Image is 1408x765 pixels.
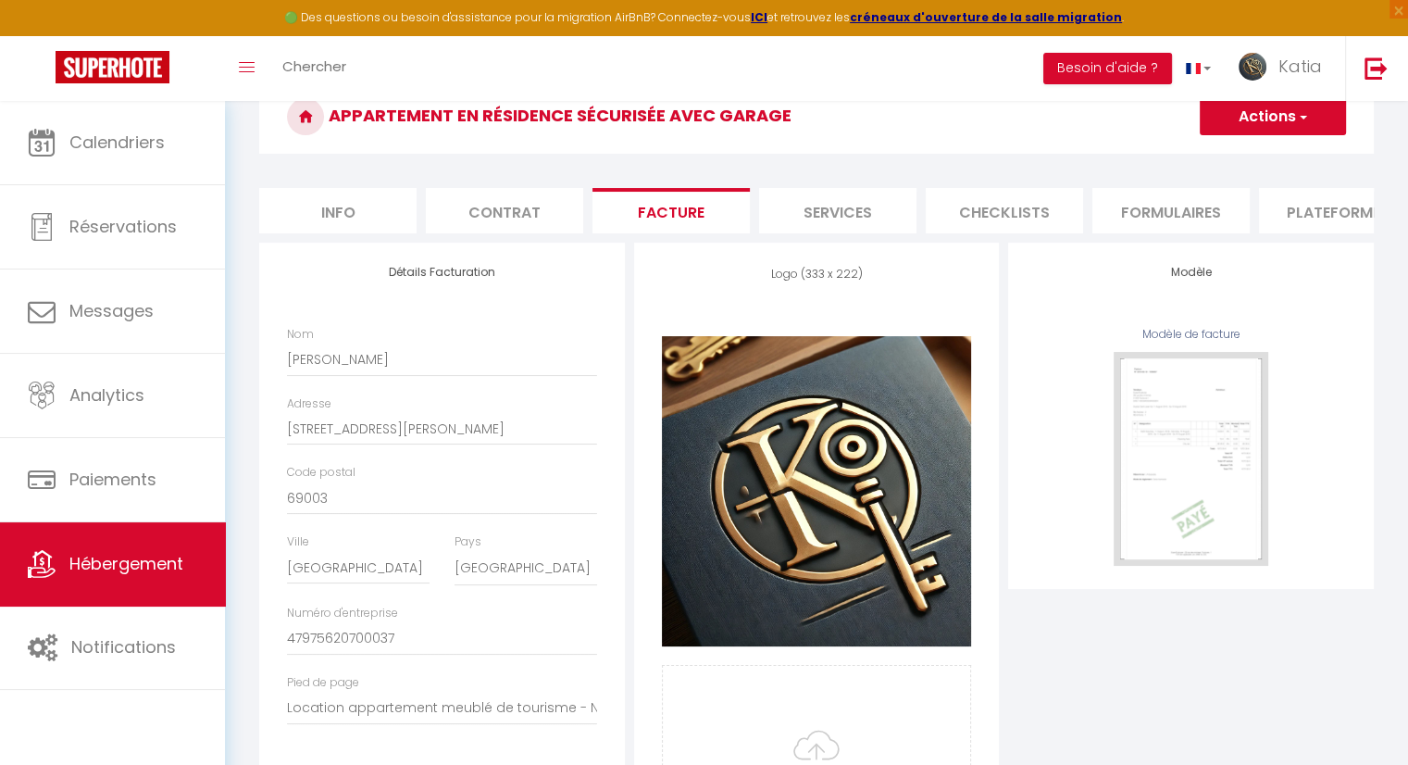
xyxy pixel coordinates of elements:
span: Messages [69,299,154,322]
li: Info [259,188,417,233]
li: Formulaires [1092,188,1250,233]
span: Katia [1278,55,1322,78]
label: Pied de page [287,674,359,692]
li: Facture [592,188,750,233]
li: Services [759,188,916,233]
li: Contrat [426,188,583,233]
a: créneaux d'ouverture de la salle migration [850,9,1122,25]
span: Réservations [69,215,177,238]
label: Ville [287,533,309,551]
span: Notifications [71,635,176,658]
img: logout [1364,56,1388,80]
label: Code postal [287,464,355,482]
a: Chercher [268,36,360,101]
img: template-invoice.png [1114,352,1268,566]
button: Ouvrir le widget de chat LiveChat [15,7,70,63]
label: Adresse [287,395,331,413]
a: ... Katia [1225,36,1345,101]
span: Paiements [69,468,156,491]
label: Pays [455,533,481,551]
img: Super Booking [56,51,169,83]
label: Numéro d'entreprise [287,605,398,622]
h4: Modèle [1036,266,1346,279]
span: Chercher [282,56,346,76]
span: Calendriers [69,131,165,154]
div: Modèle de facture [1036,326,1346,344]
h4: Détails Facturation [287,266,597,279]
li: Checklists [926,188,1083,233]
span: Analytics [69,383,144,407]
label: Logo [770,266,797,283]
label: Nom [287,326,314,344]
button: Actions [1200,98,1346,135]
span: Hébergement [69,552,183,575]
h3: Appartement en résidence sécurisée avec garage [259,80,1374,154]
a: ICI [751,9,767,25]
button: Besoin d'aide ? [1043,53,1172,84]
img: ... [1239,53,1266,81]
span: (333 x 222) [800,266,862,282]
